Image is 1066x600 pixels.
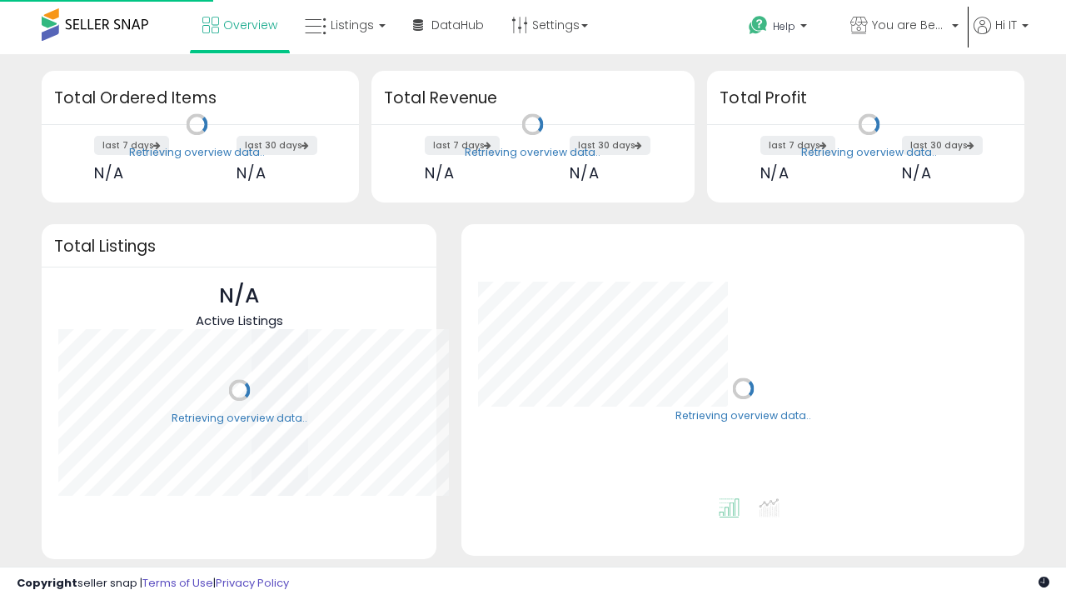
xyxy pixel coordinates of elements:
[801,145,937,160] div: Retrieving overview data..
[748,15,769,36] i: Get Help
[142,575,213,591] a: Terms of Use
[431,17,484,33] span: DataHub
[995,17,1017,33] span: Hi IT
[465,145,600,160] div: Retrieving overview data..
[223,17,277,33] span: Overview
[172,411,307,426] div: Retrieving overview data..
[872,17,947,33] span: You are Beautiful ([GEOGRAPHIC_DATA])
[974,17,1029,54] a: Hi IT
[17,575,77,591] strong: Copyright
[216,575,289,591] a: Privacy Policy
[773,19,795,33] span: Help
[17,576,289,592] div: seller snap | |
[675,409,811,424] div: Retrieving overview data..
[331,17,374,33] span: Listings
[129,145,265,160] div: Retrieving overview data..
[735,2,835,54] a: Help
